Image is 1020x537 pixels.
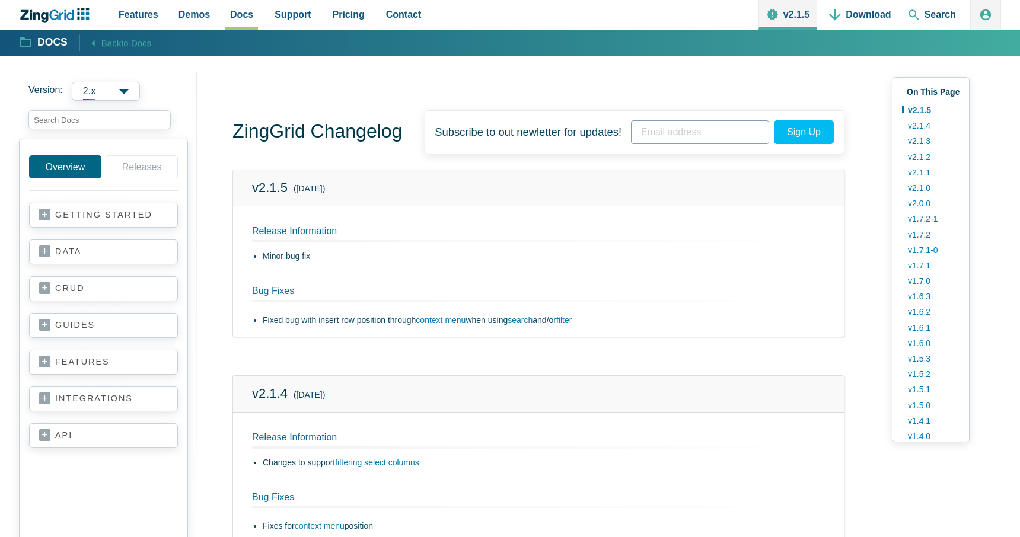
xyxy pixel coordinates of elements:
a: filter [556,315,572,325]
a: v2.1.5 [902,103,960,118]
a: v2.1.4 [252,386,288,401]
h2: Bug Fixes [238,491,811,513]
a: select columns [364,458,419,467]
a: v1.6.0 [902,335,960,351]
h2: Release Information [252,225,825,242]
a: data [39,246,168,258]
span: Docs [230,7,253,23]
a: v2.1.0 [902,180,960,196]
a: v2.1.4 [902,118,960,133]
a: v1.7.1 [902,258,960,273]
h1: ZingGrid Changelog [232,119,402,146]
a: ZingChart Logo. Click to return to the homepage [19,8,95,23]
a: filtering [335,458,362,467]
a: v2.1.3 [902,133,960,149]
input: search input [28,110,171,129]
a: features [39,356,168,368]
a: v1.6.1 [902,320,960,335]
a: v1.7.1-0 [902,242,960,258]
span: Support [275,7,311,23]
a: v2.0.0 [902,196,960,211]
a: v1.5.3 [902,351,960,366]
a: Overview [29,155,101,178]
a: crud [39,283,168,295]
li: Changes to support [263,456,825,470]
span: Sign Up [774,120,834,144]
h2: Bug Fixes [238,285,811,306]
span: to Docs [121,38,151,48]
label: Versions [28,82,187,101]
span: Back [101,36,151,50]
a: v1.6.3 [902,289,960,304]
h2: Release Information [252,431,825,449]
a: v1.4.0 [902,429,960,444]
a: Releases [106,155,178,178]
a: v1.7.2-1 [902,211,960,226]
a: context menu [416,315,466,325]
a: v2.1.5 [252,180,288,195]
small: ([DATE]) [294,182,325,196]
a: v2.1.2 [902,149,960,165]
a: Docs [20,36,68,50]
a: context menu [295,521,345,530]
a: v1.7.2 [902,227,960,242]
span: Contact [386,7,422,23]
span: Features [119,7,158,23]
a: v1.5.1 [902,382,960,397]
a: integrations [39,393,168,405]
span: Pricing [333,7,365,23]
a: v1.4.1 [902,413,960,429]
a: v1.5.0 [902,398,960,413]
li: Minor bug fix [263,250,825,264]
a: v1.6.2 [902,304,960,319]
a: api [39,430,168,442]
strong: Docs [37,37,68,48]
a: guides [39,319,168,331]
a: getting started [39,209,168,221]
a: Backto Docs [79,34,151,50]
li: Fixes for position [263,519,825,533]
a: search [508,315,533,325]
small: ([DATE]) [294,388,325,402]
span: Version: [28,82,63,101]
a: v1.7.0 [902,273,960,289]
a: v1.5.2 [902,366,960,382]
span: Demos [179,7,210,23]
input: Email address [631,120,769,144]
li: Fixed bug with insert row position through when using and/or [263,314,825,328]
a: v2.1.1 [902,165,960,180]
span: Subscribe to out newletter for updates! [435,120,621,144]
